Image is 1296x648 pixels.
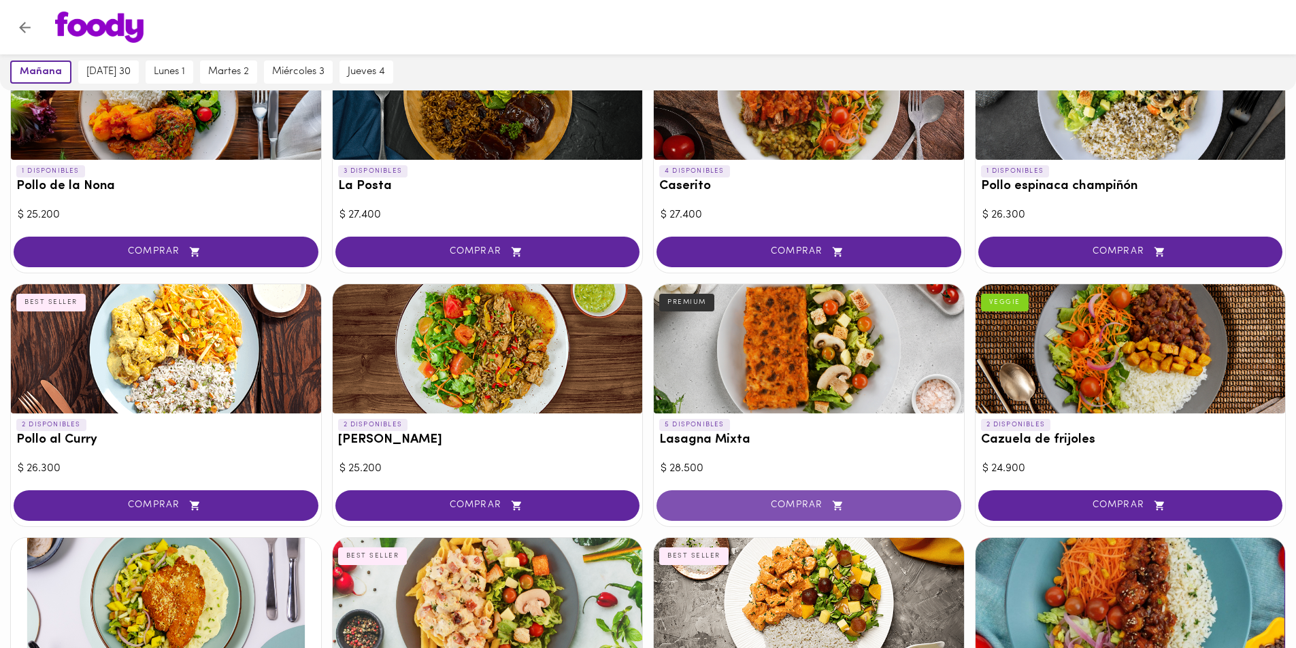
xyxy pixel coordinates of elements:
span: lunes 1 [154,66,185,78]
h3: Lasagna Mixta [659,433,959,447]
button: COMPRAR [657,237,961,267]
span: [DATE] 30 [86,66,131,78]
div: $ 26.300 [982,207,1279,223]
button: COMPRAR [335,490,640,521]
div: PREMIUM [659,294,714,311]
span: miércoles 3 [272,66,325,78]
span: COMPRAR [674,500,944,511]
button: jueves 4 [339,61,393,84]
p: 3 DISPONIBLES [338,165,408,177]
div: Pollo espinaca champiñón [976,31,1286,160]
p: 2 DISPONIBLES [338,419,408,431]
p: 2 DISPONIBLES [16,419,86,431]
div: $ 27.400 [661,207,957,223]
button: miércoles 3 [264,61,333,84]
h3: Cazuela de frijoles [981,433,1280,447]
div: Lasagna Mixta [654,284,964,413]
div: $ 24.900 [982,461,1279,477]
p: 5 DISPONIBLES [659,419,730,431]
span: COMPRAR [352,246,623,258]
div: BEST SELLER [659,547,729,565]
span: mañana [20,66,62,78]
h3: La Posta [338,180,637,194]
p: 2 DISPONIBLES [981,419,1051,431]
div: BEST SELLER [338,547,408,565]
button: COMPRAR [978,490,1283,521]
div: VEGGIE [981,294,1029,311]
h3: Pollo de la Nona [16,180,316,194]
p: 4 DISPONIBLES [659,165,730,177]
button: [DATE] 30 [78,61,139,84]
span: COMPRAR [674,246,944,258]
button: martes 2 [200,61,257,84]
span: martes 2 [208,66,249,78]
div: Pollo al Curry [11,284,321,413]
div: $ 26.300 [18,461,314,477]
span: COMPRAR [995,500,1266,511]
button: COMPRAR [657,490,961,521]
button: COMPRAR [978,237,1283,267]
button: COMPRAR [335,237,640,267]
button: COMPRAR [14,237,318,267]
div: Caserito [654,31,964,160]
div: Pollo de la Nona [11,31,321,160]
span: COMPRAR [31,500,301,511]
button: lunes 1 [146,61,193,84]
div: La Posta [333,31,643,160]
button: COMPRAR [14,490,318,521]
div: Cazuela de frijoles [976,284,1286,413]
button: Volver [8,11,41,44]
h3: Pollo al Curry [16,433,316,447]
div: $ 27.400 [339,207,636,223]
h3: Pollo espinaca champiñón [981,180,1280,194]
span: COMPRAR [352,500,623,511]
img: logo.png [55,12,144,43]
p: 1 DISPONIBLES [981,165,1050,177]
h3: Caserito [659,180,959,194]
p: 1 DISPONIBLES [16,165,85,177]
button: mañana [10,61,71,84]
h3: [PERSON_NAME] [338,433,637,447]
div: $ 25.200 [18,207,314,223]
span: jueves 4 [348,66,385,78]
div: BEST SELLER [16,294,86,311]
div: $ 25.200 [339,461,636,477]
div: Arroz chaufa [333,284,643,413]
iframe: Messagebird Livechat Widget [1217,569,1282,634]
div: $ 28.500 [661,461,957,477]
span: COMPRAR [31,246,301,258]
span: COMPRAR [995,246,1266,258]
